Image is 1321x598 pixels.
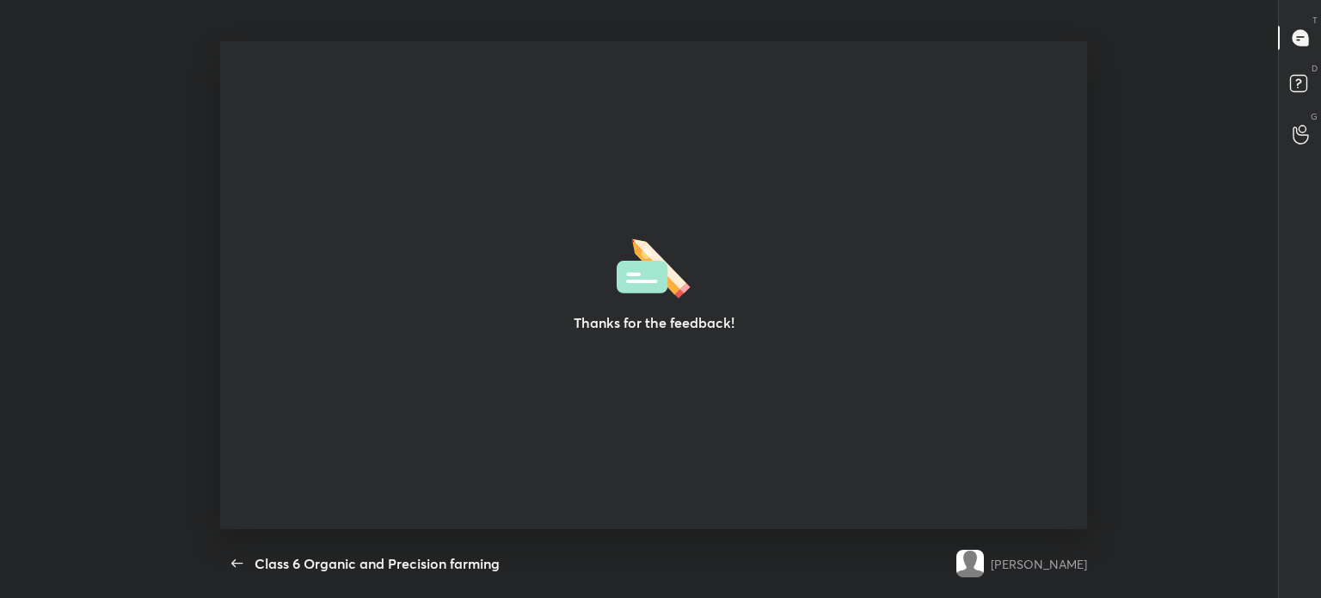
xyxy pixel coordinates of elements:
[573,312,734,333] h3: Thanks for the feedback!
[1312,62,1318,75] p: D
[956,550,984,577] img: default.png
[255,553,500,574] div: Class 6 Organic and Precision farming
[1312,14,1318,27] p: T
[617,233,691,299] img: feedbackThanks.36dea665.svg
[1311,110,1318,123] p: G
[991,555,1087,573] div: [PERSON_NAME]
